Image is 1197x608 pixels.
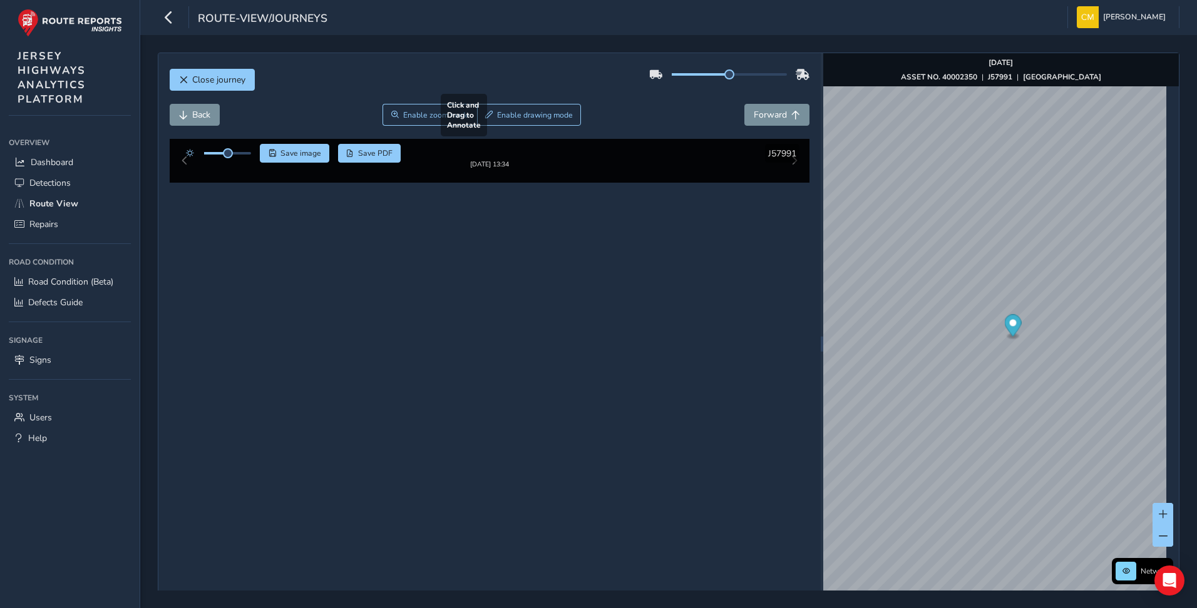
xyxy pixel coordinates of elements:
a: Dashboard [9,152,131,173]
div: Signage [9,331,131,350]
div: [DATE] 13:34 [470,160,509,169]
button: Back [170,104,220,126]
button: Forward [744,104,809,126]
button: Zoom [383,104,477,126]
span: Users [29,412,52,423]
span: Back [192,109,210,121]
span: Network [1141,566,1169,576]
span: Help [28,432,47,444]
span: Signs [29,354,51,366]
strong: [DATE] [989,58,1013,68]
span: Road Condition (Beta) [28,276,113,288]
a: Route View [9,193,131,214]
strong: J57991 [988,72,1012,82]
strong: ASSET NO. 40002350 [901,72,977,82]
img: rr logo [18,9,122,37]
a: Repairs [9,214,131,235]
span: Save image [280,148,321,158]
span: [PERSON_NAME] [1103,6,1166,28]
span: Detections [29,177,71,189]
a: Help [9,428,131,448]
span: Enable zoom mode [403,110,470,120]
button: Save [260,144,329,163]
span: route-view/journeys [198,11,327,28]
a: Users [9,407,131,428]
button: PDF [338,144,401,163]
img: diamond-layout [1077,6,1099,28]
span: Defects Guide [28,296,83,308]
span: Repairs [29,218,58,230]
span: Save PDF [358,148,393,158]
div: Map marker [1004,315,1021,340]
a: Signs [9,350,131,370]
button: Close journey [170,69,255,91]
span: Route View [29,198,78,210]
span: Enable drawing mode [497,110,573,120]
div: | | [901,72,1101,82]
a: Road Condition (Beta) [9,271,131,292]
strong: [GEOGRAPHIC_DATA] [1023,72,1101,82]
div: Road Condition [9,253,131,271]
span: J57991 [768,148,796,160]
a: Defects Guide [9,292,131,313]
span: Dashboard [31,156,73,168]
button: Draw [477,104,582,126]
span: Forward [754,109,787,121]
div: Overview [9,133,131,152]
span: Close journey [192,74,245,86]
button: [PERSON_NAME] [1077,6,1170,28]
div: Open Intercom Messenger [1154,565,1184,595]
span: JERSEY HIGHWAYS ANALYTICS PLATFORM [18,49,86,106]
div: System [9,388,131,407]
a: Detections [9,173,131,193]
